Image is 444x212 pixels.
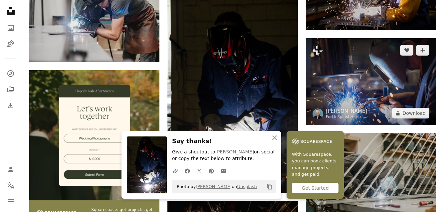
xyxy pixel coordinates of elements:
[181,164,193,177] a: Share on Facebook
[29,16,159,22] a: man in blue t-shirt and brown shorts wearing black helmet
[167,92,298,98] a: man in black jacket and white pants wearing black and red helmet
[306,38,436,125] img: a welder working on a piece of metal
[326,114,367,120] div: For
[332,114,354,119] a: Unsplash+
[326,108,367,114] a: [PERSON_NAME]
[313,108,323,119] img: Go to Luke Thornton's profile
[237,184,257,189] a: Unsplash
[172,149,276,162] p: Give a shoutout to on social or copy the text below to attribute.
[4,67,17,80] a: Explore
[4,179,17,192] button: Language
[215,149,254,154] a: [PERSON_NAME]
[172,136,276,146] h3: Say thanks!
[392,108,429,118] button: Download
[416,45,429,56] button: Add to Collection
[4,4,17,19] a: Home — Unsplash
[4,99,17,112] a: Download History
[292,151,338,178] span: With Squarespace, you can book clients, manage projects, and get paid.
[292,136,332,146] img: file-1747939142011-51e5cc87e3c9
[306,173,436,179] a: person in blue denim jacket
[4,37,17,51] a: Illustrations
[217,164,229,177] a: Share over email
[29,70,159,200] img: file-1747939393036-2c53a76c450aimage
[264,181,275,192] button: Copy to clipboard
[173,181,257,192] span: Photo by on
[4,21,17,35] a: Photos
[292,183,338,193] div: Get Started
[193,164,205,177] a: Share on Twitter
[205,164,217,177] a: Share on Pinterest
[4,195,17,208] button: Menu
[4,163,17,176] a: Log in / Sign up
[400,45,413,56] button: Like
[306,79,436,85] a: a welder working on a piece of metal
[196,184,232,189] a: [PERSON_NAME]
[287,131,344,199] a: With Squarespace, you can book clients, manage projects, and get paid.Get Started
[4,83,17,96] a: Collections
